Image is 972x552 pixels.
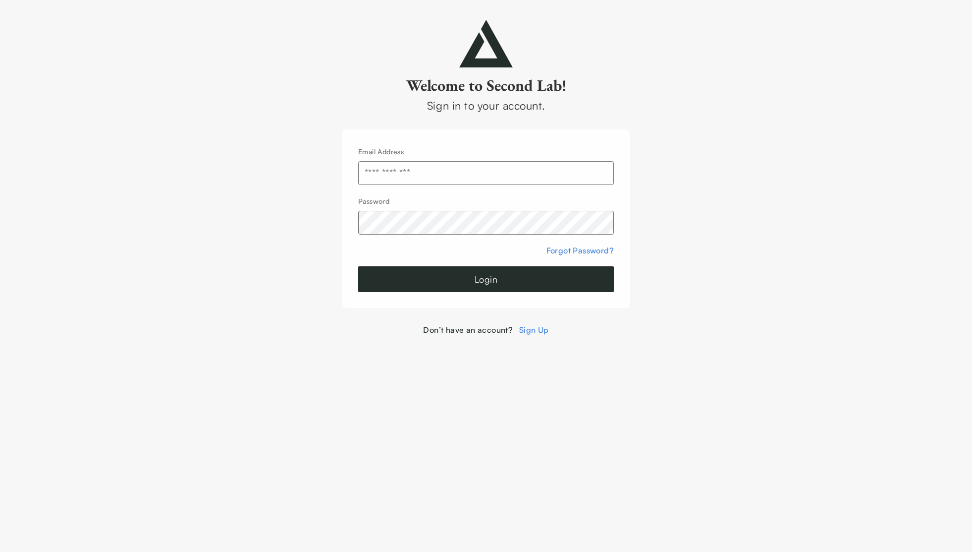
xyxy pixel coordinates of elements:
h2: Welcome to Second Lab! [342,75,630,95]
a: Sign Up [519,325,549,335]
a: Forgot Password? [546,245,614,255]
button: Login [358,266,614,292]
div: Don’t have an account? [342,324,630,336]
img: secondlab-logo [459,20,513,67]
div: Sign in to your account. [342,97,630,114]
label: Password [358,197,389,205]
label: Email Address [358,147,404,156]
